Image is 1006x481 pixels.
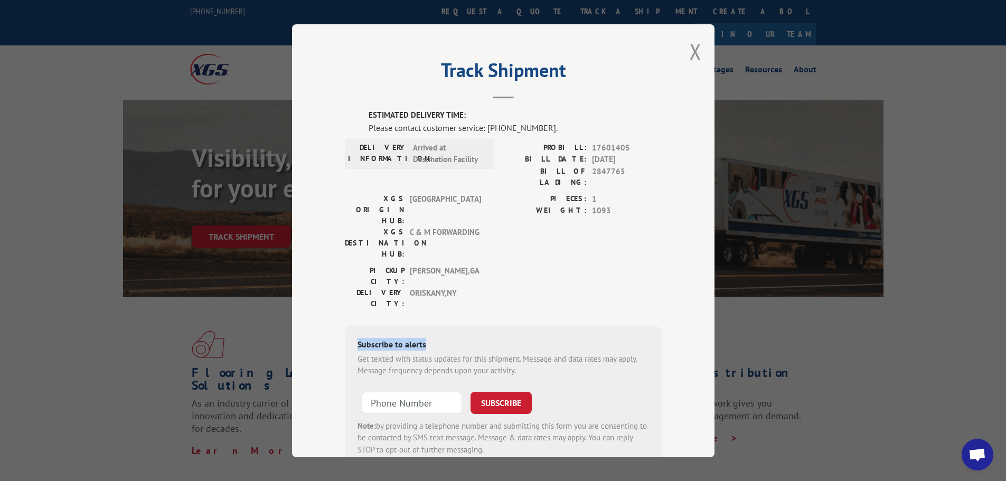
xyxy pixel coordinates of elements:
label: PROBILL: [503,142,587,154]
h2: Track Shipment [345,63,662,83]
label: DELIVERY CITY: [345,287,405,309]
label: PIECES: [503,193,587,205]
div: Open chat [962,439,993,470]
strong: Note: [358,420,376,430]
span: [PERSON_NAME] , GA [410,265,481,287]
button: Close modal [690,37,701,65]
label: WEIGHT: [503,205,587,217]
span: [GEOGRAPHIC_DATA] [410,193,481,226]
span: 2847765 [592,165,662,187]
label: DELIVERY INFORMATION: [348,142,408,165]
label: ESTIMATED DELIVERY TIME: [369,109,662,121]
label: BILL DATE: [503,154,587,166]
input: Phone Number [362,391,462,413]
span: C & M FORWARDING [410,226,481,259]
span: ORISKANY , NY [410,287,481,309]
button: SUBSCRIBE [471,391,532,413]
label: PICKUP CITY: [345,265,405,287]
span: 17601405 [592,142,662,154]
span: Arrived at Destination Facility [413,142,484,165]
div: by providing a telephone number and submitting this form you are consenting to be contacted by SM... [358,420,649,456]
label: BILL OF LADING: [503,165,587,187]
label: XGS DESTINATION HUB: [345,226,405,259]
div: Get texted with status updates for this shipment. Message and data rates may apply. Message frequ... [358,353,649,376]
div: Subscribe to alerts [358,337,649,353]
span: 1093 [592,205,662,217]
span: [DATE] [592,154,662,166]
div: Please contact customer service: [PHONE_NUMBER]. [369,121,662,134]
label: XGS ORIGIN HUB: [345,193,405,226]
span: 1 [592,193,662,205]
